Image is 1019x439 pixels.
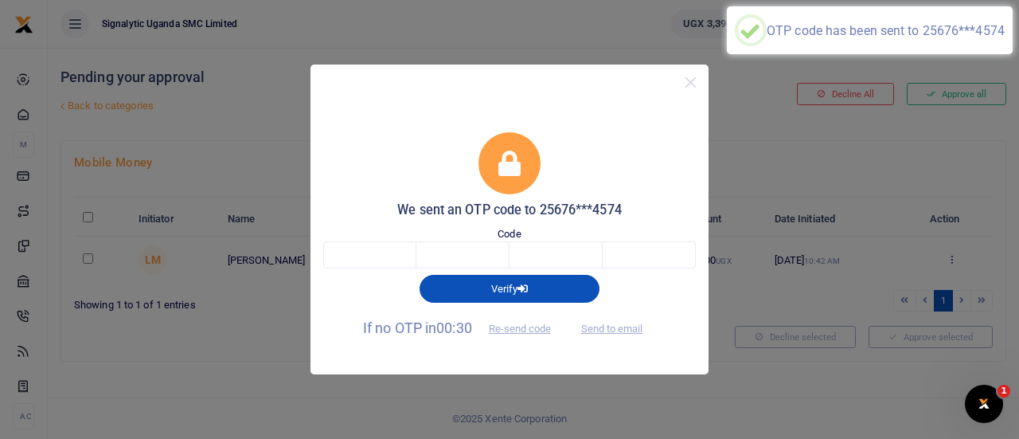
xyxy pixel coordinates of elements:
[420,275,599,302] button: Verify
[767,23,1005,38] div: OTP code has been sent to 25676***4574
[679,71,702,94] button: Close
[323,202,696,218] h5: We sent an OTP code to 25676***4574
[436,319,472,336] span: 00:30
[998,385,1010,398] span: 1
[498,226,521,242] label: Code
[363,319,564,336] span: If no OTP in
[965,385,1003,423] iframe: Intercom live chat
